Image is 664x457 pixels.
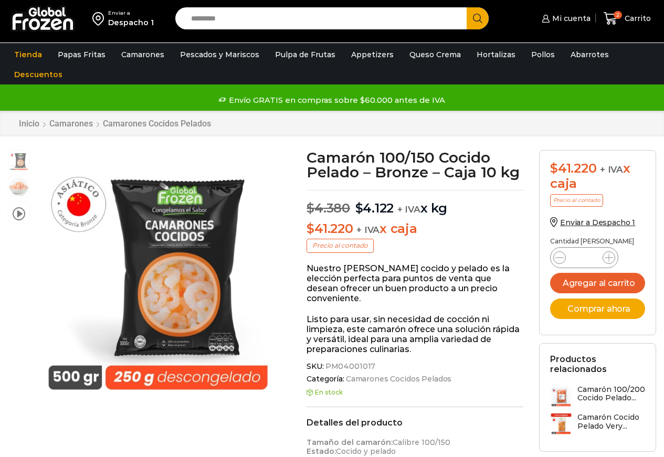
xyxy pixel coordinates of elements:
[8,176,29,197] span: 100-150
[550,161,645,192] div: x caja
[307,418,523,428] h2: Detalles del producto
[577,385,645,403] h3: Camarón 100/200 Cocido Pelado...
[102,119,212,129] a: Camarones Cocidos Pelados
[550,354,645,374] h2: Productos relacionados
[550,238,645,245] p: Cantidad [PERSON_NAME]
[307,190,523,216] p: x kg
[307,221,353,236] bdi: 41.220
[9,45,47,65] a: Tienda
[108,9,154,17] div: Enviar a
[550,299,645,319] button: Comprar ahora
[600,164,623,175] span: + IVA
[560,218,635,227] span: Enviar a Despacho 1
[355,200,363,216] span: $
[307,150,523,179] h1: Camarón 100/150 Cocido Pelado – Bronze – Caja 10 kg
[614,11,622,19] span: 2
[49,119,93,129] a: Camarones
[550,13,591,24] span: Mi cuenta
[307,375,523,384] span: Categoría:
[9,65,68,84] a: Descuentos
[526,45,560,65] a: Pollos
[307,389,523,396] p: En stock
[52,45,111,65] a: Papas Fritas
[307,362,523,371] span: SKU:
[8,151,29,172] span: Camarón 100/150 Cocido Pelado
[550,161,558,176] span: $
[307,438,393,447] strong: Tamaño del camarón:
[346,45,399,65] a: Appetizers
[550,161,596,176] bdi: 41.220
[574,250,594,265] input: Product quantity
[307,314,523,355] p: Listo para usar, sin necesidad de cocción ni limpieza, este camarón ofrece una solución rápida y ...
[404,45,466,65] a: Queso Crema
[307,200,350,216] bdi: 4.380
[307,221,314,236] span: $
[307,239,374,252] p: Precio al contado
[565,45,614,65] a: Abarrotes
[307,200,314,216] span: $
[467,7,489,29] button: Search button
[108,17,154,28] div: Despacho 1
[356,225,380,235] span: + IVA
[577,413,645,431] h3: Camarón Cocido Pelado Very...
[116,45,170,65] a: Camarones
[550,413,645,435] a: Camarón Cocido Pelado Very...
[18,119,212,129] nav: Breadcrumb
[622,13,651,24] span: Carrito
[355,200,394,216] bdi: 4.122
[550,194,603,207] p: Precio al contado
[307,447,336,456] strong: Estado:
[471,45,521,65] a: Hortalizas
[344,375,452,384] a: Camarones Cocidos Pelados
[270,45,341,65] a: Pulpa de Frutas
[175,45,265,65] a: Pescados y Mariscos
[307,221,523,237] p: x caja
[397,204,420,215] span: + IVA
[601,6,654,31] a: 2 Carrito
[307,263,523,304] p: Nuestro [PERSON_NAME] cocido y pelado es la elección perfecta para puntos de venta que desean ofr...
[324,362,376,371] span: PM04001017
[539,8,591,29] a: Mi cuenta
[550,273,645,293] button: Agregar al carrito
[550,385,645,408] a: Camarón 100/200 Cocido Pelado...
[18,119,40,129] a: Inicio
[92,9,108,27] img: address-field-icon.svg
[550,218,635,227] a: Enviar a Despacho 1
